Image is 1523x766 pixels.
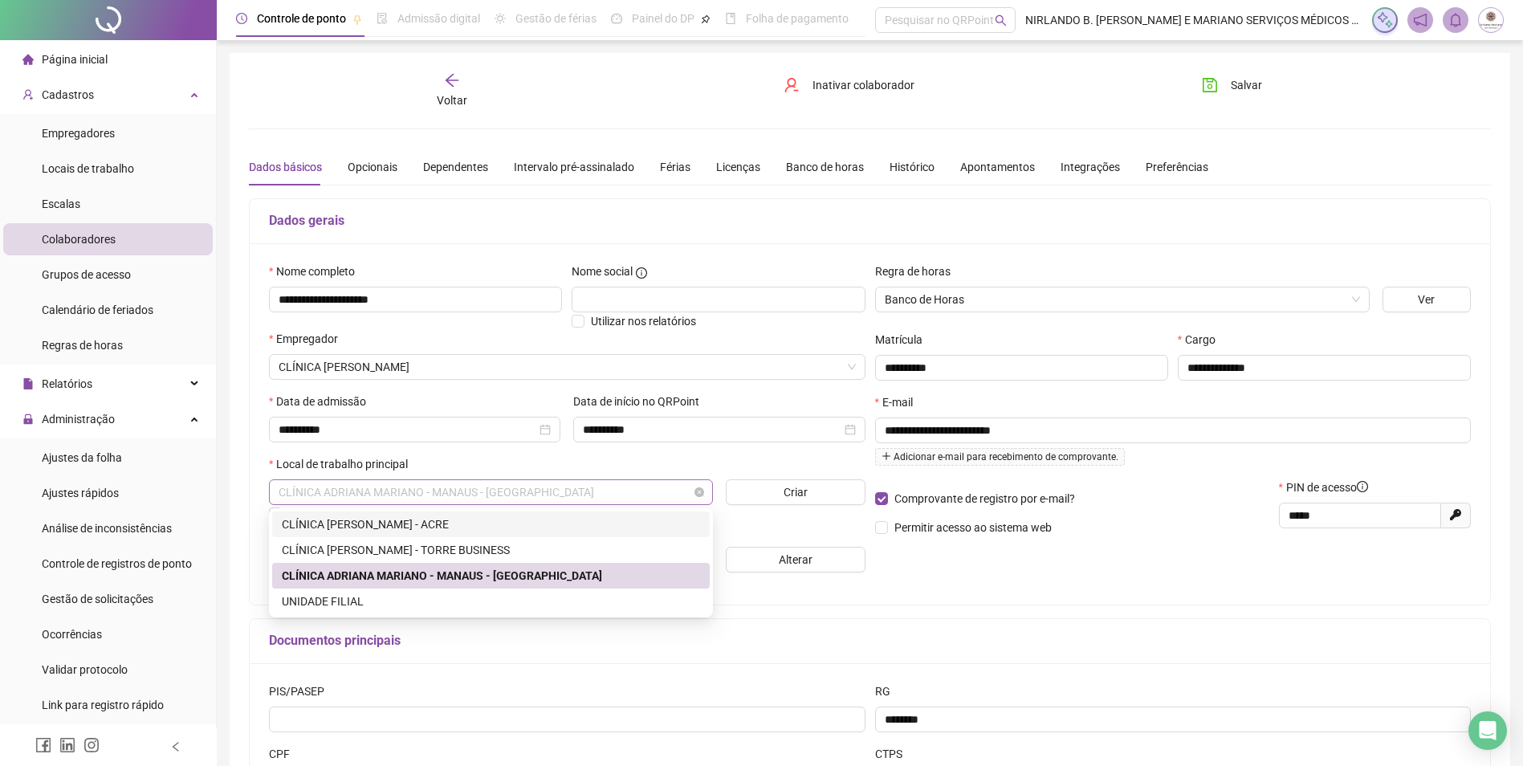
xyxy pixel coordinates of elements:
div: AVENIDA DJALMA BATISTA, 1661 - MANAUS -AM [272,563,710,589]
span: Página inicial [42,53,108,66]
span: dashboard [611,13,622,24]
span: facebook [35,737,51,753]
label: Nome completo [269,263,365,280]
span: Adicionar e-mail para recebimento de comprovante. [875,448,1125,466]
div: Opcionais [348,158,397,176]
span: notification [1413,13,1427,27]
label: E-mail [875,393,923,411]
span: Comprovante de registro por e-mail? [894,492,1075,505]
span: home [22,54,34,65]
span: file-done [377,13,388,24]
span: Escalas [42,198,80,210]
span: Cadastros [42,88,94,101]
div: Férias [660,158,690,176]
span: Painel do DP [632,12,694,25]
span: Folha de pagamento [746,12,849,25]
div: AVENIDA DJALMA BATISTA, 1661 [272,537,710,563]
div: Open Intercom Messenger [1468,711,1507,750]
span: plus [882,451,891,461]
span: Voltar [437,94,467,107]
h5: Dados gerais [269,211,1471,230]
span: Grupos de acesso [42,268,131,281]
img: sparkle-icon.fc2bf0ac1784a2077858766a79e2daf3.svg [1376,11,1394,29]
span: Nome social [572,263,633,280]
div: Licenças [716,158,760,176]
label: Data de início no QRPoint [573,393,710,410]
label: RG [875,682,901,700]
span: pushpin [701,14,711,24]
div: Histórico [890,158,935,176]
span: user-add [22,89,34,100]
div: Dados básicos [249,158,322,176]
span: close-circle [694,487,704,497]
span: Colaborador externo? [288,507,397,520]
button: Salvar [1190,72,1274,98]
label: Data de admissão [269,393,377,410]
span: Empregadores [42,127,115,140]
span: left [170,741,181,752]
button: Criar [726,479,865,505]
span: Relatórios [42,377,92,390]
span: search [995,14,1007,26]
span: lock [22,414,34,425]
span: file [22,378,34,389]
span: Locais de trabalho [42,162,134,175]
div: CLÍNICA ADRIANA MARIANO - MANAUS - [GEOGRAPHIC_DATA] [282,567,700,585]
span: instagram [83,737,100,753]
span: Alterar [779,551,812,568]
button: Alterar [726,547,865,572]
img: 19775 [1479,8,1503,32]
div: UNIDADE FILIAL [282,593,700,610]
div: CLÍNICA [PERSON_NAME] - TORRE BUSINESS [282,541,700,559]
span: clock-circle [236,13,247,24]
span: Ocorrências [42,628,102,641]
span: Validar protocolo [42,663,128,676]
div: Integrações [1061,158,1120,176]
div: TRAVESSA FRANCISCO CONDE, 112 - RIO BRANCO ACRE [272,511,710,537]
span: AVENIDA DJALMA BATISTA, 1661 - MANAUS -AM [279,480,703,504]
span: Banco de Horas [885,287,1360,312]
div: Preferências [1146,158,1208,176]
label: Regra de horas [875,263,961,280]
span: Controle de ponto [257,12,346,25]
span: Calendário de feriados [42,304,153,316]
div: Apontamentos [960,158,1035,176]
span: PIN de acesso [1286,479,1368,496]
button: Inativar colaborador [772,72,926,98]
span: info-circle [1357,481,1368,492]
label: Empregador [269,330,348,348]
span: Admissão digital [397,12,480,25]
span: arrow-left [444,72,460,88]
span: Salvar [1231,76,1262,94]
span: Colaboradores [42,233,116,246]
label: CTPS [875,745,913,763]
span: Controle de registros de ponto [42,557,192,570]
div: Dependentes [423,158,488,176]
span: Utilizar nos relatórios [591,315,696,328]
button: Ver [1383,287,1471,312]
span: info-circle [636,267,647,279]
span: pushpin [352,14,362,24]
span: book [725,13,736,24]
span: BARBOSA E MARIANO SERVIÇOS MÉDICOS LTDA [279,355,856,379]
span: NIRLANDO B. [PERSON_NAME] E MARIANO SERVIÇOS MÉDICOS LTDA [1025,11,1362,29]
label: Local de trabalho principal [269,455,418,473]
span: Link para registro rápido [42,699,164,711]
span: Ajustes da folha [42,451,122,464]
span: Inativar colaborador [812,76,914,94]
label: PIS/PASEP [269,682,335,700]
span: sun [495,13,506,24]
span: Análise de inconsistências [42,522,172,535]
span: Administração [42,413,115,426]
span: Permitir acesso ao sistema web [894,521,1052,534]
label: Matrícula [875,331,933,348]
label: Cargo [1178,331,1226,348]
span: Gestão de férias [515,12,597,25]
span: Ajustes rápidos [42,487,119,499]
span: bell [1448,13,1463,27]
span: save [1202,77,1218,93]
span: Gestão de solicitações [42,593,153,605]
div: Intervalo pré-assinalado [514,158,634,176]
h5: Documentos principais [269,631,1471,650]
div: Banco de horas [786,158,864,176]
